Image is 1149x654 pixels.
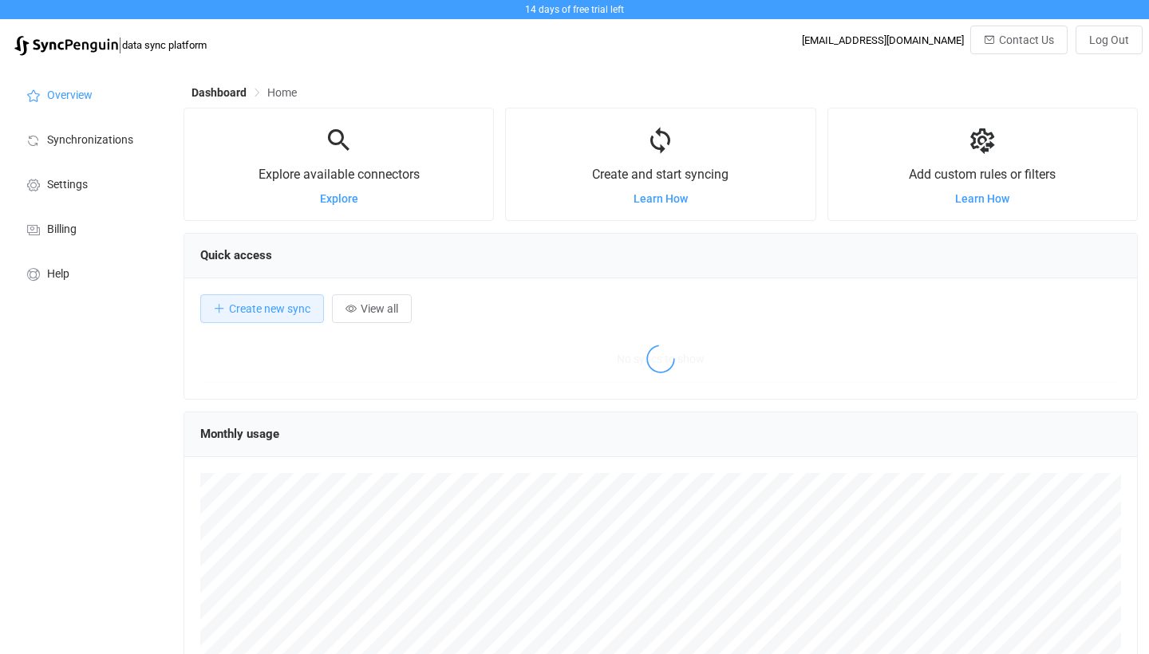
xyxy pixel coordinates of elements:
[122,39,207,51] span: data sync platform
[909,167,1056,182] span: Add custom rules or filters
[200,294,324,323] button: Create new sync
[8,161,168,206] a: Settings
[999,33,1054,46] span: Contact Us
[118,33,122,56] span: |
[14,36,118,56] img: syncpenguin.svg
[320,192,358,205] a: Explore
[802,34,964,46] div: [EMAIL_ADDRESS][DOMAIN_NAME]
[47,223,77,236] span: Billing
[332,294,412,323] button: View all
[8,72,168,116] a: Overview
[259,167,420,182] span: Explore available connectors
[229,302,310,315] span: Create new sync
[8,116,168,161] a: Synchronizations
[191,87,297,98] div: Breadcrumb
[361,302,398,315] span: View all
[634,192,688,205] a: Learn How
[8,250,168,295] a: Help
[47,268,69,281] span: Help
[267,86,297,99] span: Home
[47,134,133,147] span: Synchronizations
[1076,26,1143,54] button: Log Out
[525,4,624,15] span: 14 days of free trial left
[592,167,728,182] span: Create and start syncing
[14,33,207,56] a: |data sync platform
[8,206,168,250] a: Billing
[191,86,247,99] span: Dashboard
[200,248,272,262] span: Quick access
[47,179,88,191] span: Settings
[47,89,93,102] span: Overview
[1089,33,1129,46] span: Log Out
[970,26,1068,54] button: Contact Us
[955,192,1009,205] a: Learn How
[200,427,279,441] span: Monthly usage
